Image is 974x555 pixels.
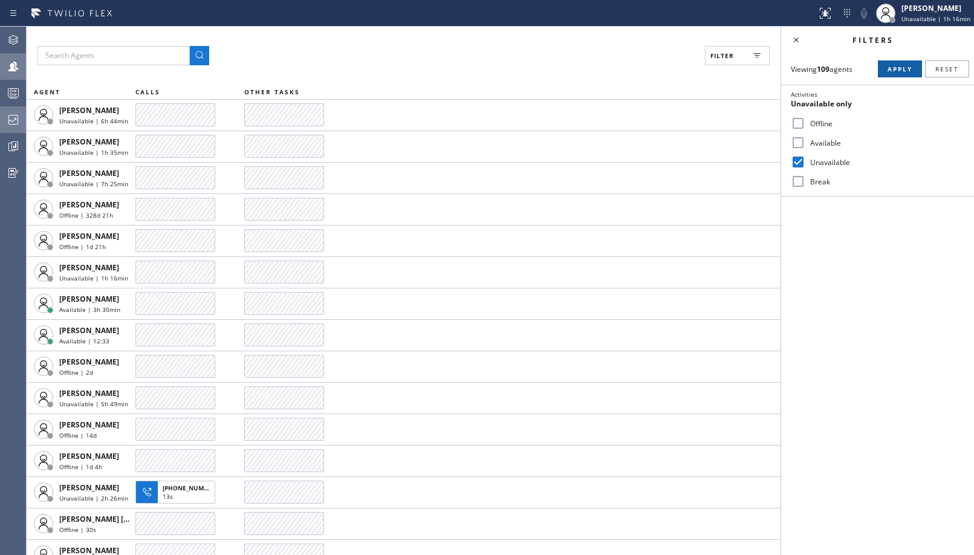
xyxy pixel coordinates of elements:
[805,118,964,129] label: Offline
[59,105,119,115] span: [PERSON_NAME]
[791,64,852,74] span: Viewing agents
[135,477,219,507] button: [PHONE_NUMBER]13s
[59,211,113,219] span: Offline | 328d 21h
[59,274,128,282] span: Unavailable | 1h 16min
[59,368,93,377] span: Offline | 2d
[805,138,964,148] label: Available
[37,46,190,65] input: Search Agents
[59,431,97,440] span: Offline | 14d
[59,137,119,147] span: [PERSON_NAME]
[163,492,173,501] span: 13s
[855,5,872,22] button: Mute
[59,462,102,471] span: Offline | 1d 4h
[925,60,969,77] button: Reset
[901,3,970,13] div: [PERSON_NAME]
[705,46,770,65] button: Filter
[710,51,734,60] span: Filter
[163,484,218,492] span: [PHONE_NUMBER]
[59,482,119,493] span: [PERSON_NAME]
[791,90,964,99] div: Activities
[244,88,300,96] span: OTHER TASKS
[59,337,109,345] span: Available | 12:33
[59,148,128,157] span: Unavailable | 1h 35min
[59,117,128,125] span: Unavailable | 6h 44min
[59,420,119,430] span: [PERSON_NAME]
[817,64,830,74] strong: 109
[878,60,922,77] button: Apply
[59,388,119,398] span: [PERSON_NAME]
[935,65,959,73] span: Reset
[59,242,106,251] span: Offline | 1d 21h
[901,15,970,23] span: Unavailable | 1h 16min
[805,177,964,187] label: Break
[59,525,96,534] span: Offline | 30s
[135,88,160,96] span: CALLS
[59,231,119,241] span: [PERSON_NAME]
[59,514,181,524] span: [PERSON_NAME] [PERSON_NAME]
[59,451,119,461] span: [PERSON_NAME]
[59,168,119,178] span: [PERSON_NAME]
[59,400,128,408] span: Unavailable | 5h 49min
[59,357,119,367] span: [PERSON_NAME]
[852,35,894,45] span: Filters
[59,325,119,336] span: [PERSON_NAME]
[34,88,60,96] span: AGENT
[888,65,912,73] span: Apply
[791,99,852,109] span: Unavailable only
[59,294,119,304] span: [PERSON_NAME]
[59,494,128,502] span: Unavailable | 2h 26min
[59,180,128,188] span: Unavailable | 7h 25min
[805,157,964,167] label: Unavailable
[59,262,119,273] span: [PERSON_NAME]
[59,305,120,314] span: Available | 3h 30min
[59,200,119,210] span: [PERSON_NAME]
